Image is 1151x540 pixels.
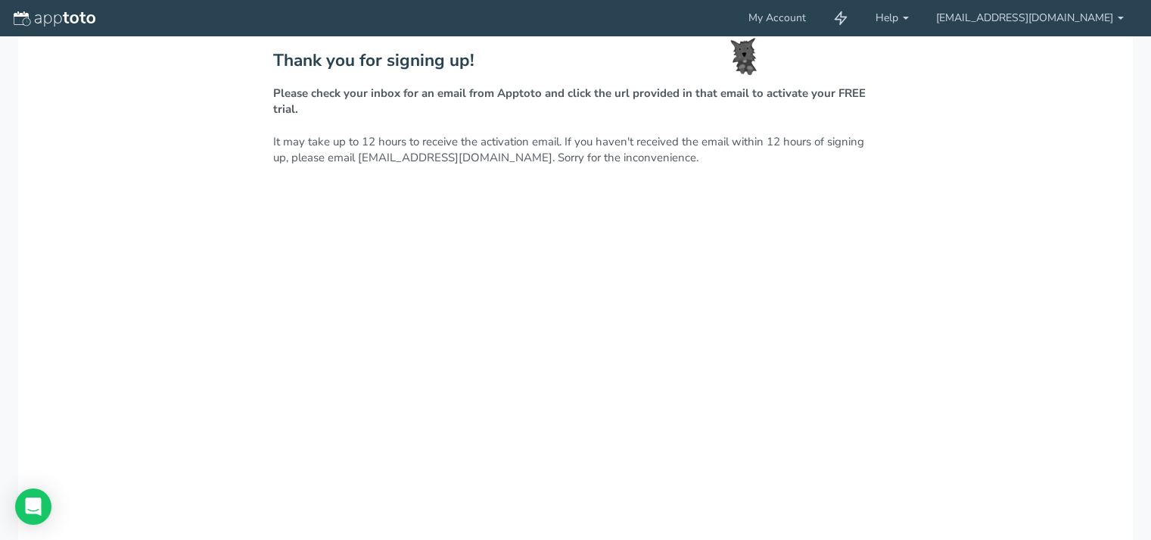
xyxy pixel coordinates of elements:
p: It may take up to 12 hours to receive the activation email. If you haven't received the email wit... [273,86,879,167]
strong: Please check your inbox for an email from Apptoto and click the url provided in that email to act... [273,86,866,117]
img: toto-small.png [730,38,757,76]
img: logo-apptoto--white.svg [14,11,95,27]
h2: Thank you for signing up! [273,52,879,70]
div: Open Intercom Messenger [15,488,51,525]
